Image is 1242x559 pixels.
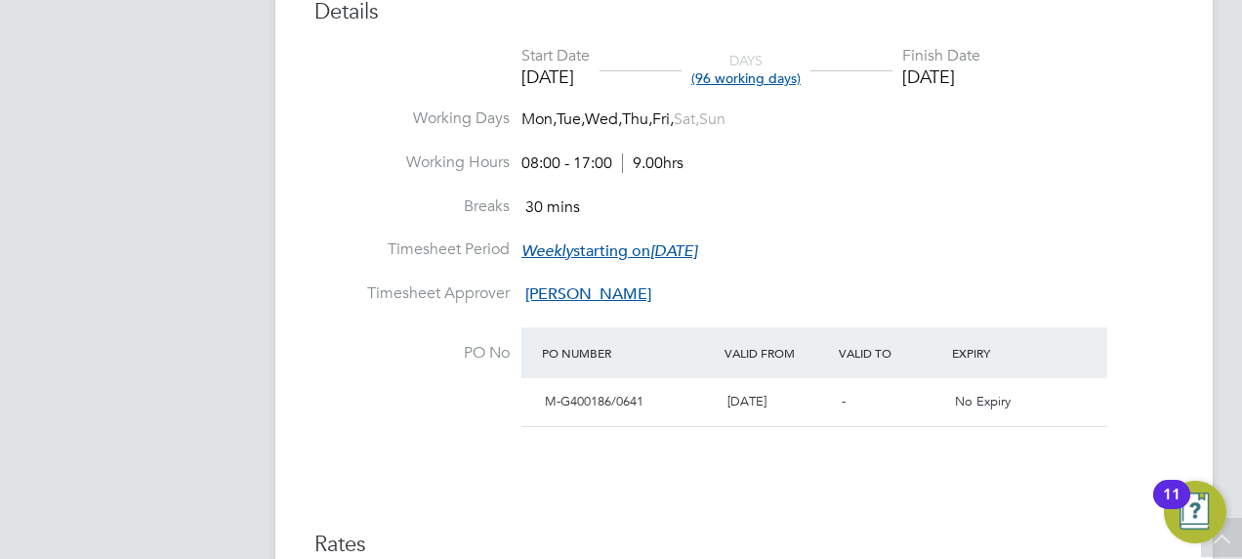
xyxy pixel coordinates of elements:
[521,109,557,129] span: Mon,
[314,196,510,217] label: Breaks
[1164,481,1226,543] button: Open Resource Center, 11 new notifications
[521,153,683,174] div: 08:00 - 17:00
[720,335,834,370] div: Valid From
[652,109,674,129] span: Fri,
[834,335,948,370] div: Valid To
[622,109,652,129] span: Thu,
[585,109,622,129] span: Wed,
[525,284,651,304] span: [PERSON_NAME]
[314,108,510,129] label: Working Days
[525,197,580,217] span: 30 mins
[545,393,643,409] span: M-G400186/0641
[699,109,725,129] span: Sun
[902,46,980,66] div: Finish Date
[947,335,1061,370] div: Expiry
[537,335,720,370] div: PO Number
[314,283,510,304] label: Timesheet Approver
[557,109,585,129] span: Tue,
[521,65,590,88] div: [DATE]
[727,393,766,409] span: [DATE]
[902,65,980,88] div: [DATE]
[691,69,801,87] span: (96 working days)
[674,109,699,129] span: Sat,
[521,241,697,261] span: starting on
[314,239,510,260] label: Timesheet Period
[955,393,1011,409] span: No Expiry
[842,393,846,409] span: -
[314,152,510,173] label: Working Hours
[314,343,510,364] label: PO No
[521,46,590,66] div: Start Date
[314,531,1174,559] h3: Rates
[650,241,697,261] em: [DATE]
[682,52,810,87] div: DAYS
[622,153,683,173] span: 9.00hrs
[1163,494,1180,520] div: 11
[521,241,573,261] em: Weekly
